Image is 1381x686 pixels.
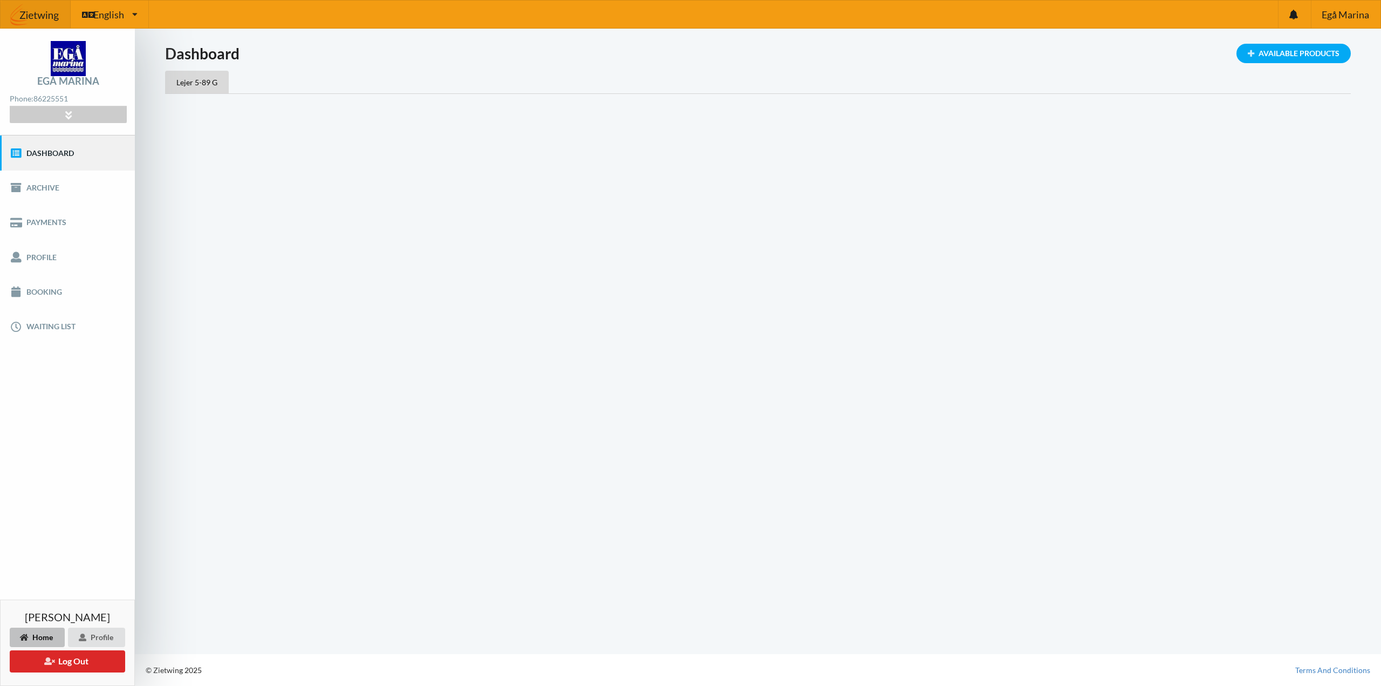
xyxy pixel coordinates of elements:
img: logo [51,41,86,76]
div: Home [10,628,65,647]
div: Lejer 5-89 G [165,71,229,93]
div: Egå Marina [37,76,99,86]
div: Profile [68,628,125,647]
h1: Dashboard [165,44,1351,63]
span: [PERSON_NAME] [25,612,110,622]
a: Terms And Conditions [1295,665,1370,676]
div: Phone: [10,92,126,106]
button: Log Out [10,650,125,673]
span: Egå Marina [1322,10,1369,19]
span: English [93,10,124,19]
div: Available Products [1236,44,1351,63]
strong: 86225551 [33,94,68,103]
